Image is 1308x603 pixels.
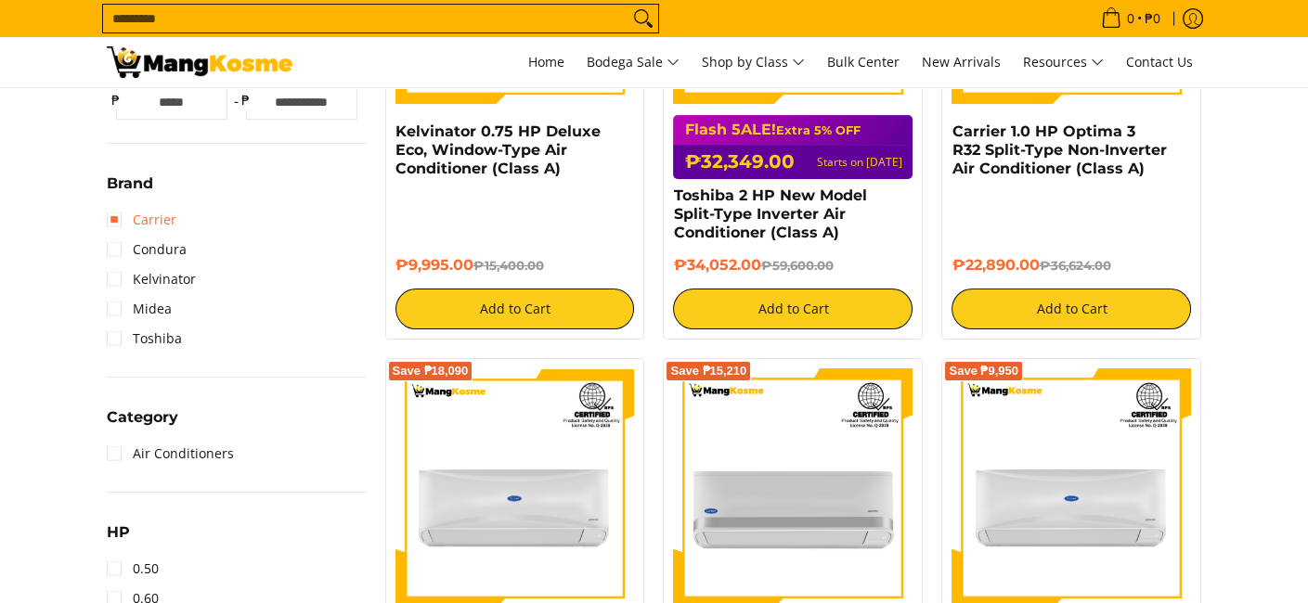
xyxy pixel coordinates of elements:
[393,366,469,377] span: Save ₱18,090
[818,37,909,87] a: Bulk Center
[1124,12,1137,25] span: 0
[949,366,1018,377] span: Save ₱9,950
[693,37,814,87] a: Shop by Class
[237,91,255,109] span: ₱
[395,122,601,177] a: Kelvinator 0.75 HP Deluxe Eco, Window-Type Air Conditioner (Class A)
[107,235,187,264] a: Condura
[107,410,178,439] summary: Open
[1117,37,1202,87] a: Contact Us
[1014,37,1113,87] a: Resources
[395,289,635,329] button: Add to Cart
[673,289,913,329] button: Add to Cart
[952,256,1191,275] h6: ₱22,890.00
[673,256,913,275] h6: ₱34,052.00
[827,53,900,71] span: Bulk Center
[395,256,635,275] h6: ₱9,995.00
[473,258,544,273] del: ₱15,400.00
[952,289,1191,329] button: Add to Cart
[1039,258,1110,273] del: ₱36,624.00
[107,205,176,235] a: Carrier
[922,53,1001,71] span: New Arrivals
[107,294,172,324] a: Midea
[673,186,866,241] a: Toshiba 2 HP New Model Split-Type Inverter Air Conditioner (Class A)
[311,37,1202,87] nav: Main Menu
[702,51,805,74] span: Shop by Class
[107,91,125,109] span: ₱
[107,46,292,78] img: Bodega Sale Aircon l Mang Kosme: Home Appliances Warehouse Sale
[107,176,153,205] summary: Open
[628,5,658,32] button: Search
[577,37,689,87] a: Bodega Sale
[1126,53,1193,71] span: Contact Us
[528,53,564,71] span: Home
[107,264,196,294] a: Kelvinator
[913,37,1010,87] a: New Arrivals
[107,554,159,584] a: 0.50
[1023,51,1104,74] span: Resources
[1142,12,1163,25] span: ₱0
[670,366,746,377] span: Save ₱15,210
[107,525,130,554] summary: Open
[587,51,680,74] span: Bodega Sale
[760,258,833,273] del: ₱59,600.00
[952,122,1166,177] a: Carrier 1.0 HP Optima 3 R32 Split-Type Non-Inverter Air Conditioner (Class A)
[107,324,182,353] a: Toshiba
[519,37,574,87] a: Home
[107,439,234,468] a: Air Conditioners
[107,176,153,191] span: Brand
[107,410,178,425] span: Category
[107,525,130,540] span: HP
[1095,8,1166,29] span: •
